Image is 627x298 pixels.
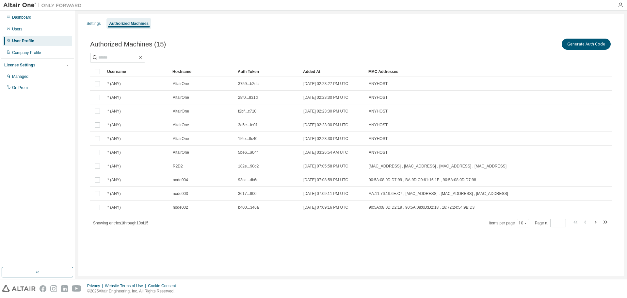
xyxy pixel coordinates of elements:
[40,285,46,292] img: facebook.svg
[107,95,121,100] span: * (ANY)
[238,191,257,196] span: 3617...ff00
[12,38,34,44] div: User Profile
[12,74,28,79] div: Managed
[535,219,566,227] span: Page n.
[72,285,81,292] img: youtube.svg
[173,191,188,196] span: node003
[107,150,121,155] span: * (ANY)
[107,122,121,128] span: * (ANY)
[238,150,258,155] span: 5be6...a04f
[303,136,348,141] span: [DATE] 02:23:30 PM UTC
[303,95,348,100] span: [DATE] 02:23:30 PM UTC
[238,164,259,169] span: 182e...90d2
[519,220,527,226] button: 10
[61,285,68,292] img: linkedin.svg
[107,191,121,196] span: * (ANY)
[369,136,388,141] span: ANYHOST
[12,15,31,20] div: Dashboard
[107,177,121,183] span: * (ANY)
[369,177,476,183] span: 90:5A:08:0D:D7:99 , BA:9D:C9:61:16:1E , 90:5A:08:0D:D7:98
[238,95,258,100] span: 28f0...831d
[303,81,348,86] span: [DATE] 02:23:27 PM UTC
[2,285,36,292] img: altair_logo.svg
[238,81,259,86] span: 3759...b2dc
[173,95,189,100] span: AltairOne
[87,21,101,26] div: Settings
[105,283,148,289] div: Website Terms of Use
[369,191,508,196] span: AA:11:76:19:6E:C7 , [MAC_ADDRESS] , [MAC_ADDRESS] , [MAC_ADDRESS]
[369,205,474,210] span: 90:5A:08:0D:D2:19 , 90:5A:08:0D:D2:18 , 16:72:24:54:9B:D3
[369,122,388,128] span: ANYHOST
[303,109,348,114] span: [DATE] 02:23:30 PM UTC
[107,164,121,169] span: * (ANY)
[173,81,189,86] span: AltairOne
[238,177,258,183] span: 93ca...db6c
[173,205,188,210] span: node002
[50,285,57,292] img: instagram.svg
[107,109,121,114] span: * (ANY)
[107,81,121,86] span: * (ANY)
[93,221,149,225] span: Showing entries 1 through 10 of 15
[173,136,189,141] span: AltairOne
[369,150,388,155] span: ANYHOST
[369,164,506,169] span: [MAC_ADDRESS] , [MAC_ADDRESS] , [MAC_ADDRESS] , [MAC_ADDRESS]
[238,122,258,128] span: 3a5e...fe01
[173,164,183,169] span: R2D2
[12,85,28,90] div: On Prem
[238,109,256,114] span: f2bf...c710
[90,41,166,48] span: Authorized Machines (15)
[238,136,257,141] span: 1f6e...8c40
[369,81,388,86] span: ANYHOST
[303,66,363,77] div: Added At
[87,283,105,289] div: Privacy
[109,21,149,26] div: Authorized Machines
[303,150,348,155] span: [DATE] 03:26:54 AM UTC
[369,95,388,100] span: ANYHOST
[148,283,180,289] div: Cookie Consent
[489,219,529,227] span: Items per page
[3,2,85,9] img: Altair One
[303,122,348,128] span: [DATE] 02:23:30 PM UTC
[562,39,611,50] button: Generate Auth Code
[368,66,543,77] div: MAC Addresses
[173,150,189,155] span: AltairOne
[172,66,233,77] div: Hostname
[303,205,348,210] span: [DATE] 07:09:16 PM UTC
[238,66,298,77] div: Auth Token
[238,205,259,210] span: b400...346a
[303,191,348,196] span: [DATE] 07:09:11 PM UTC
[173,177,188,183] span: node004
[12,50,41,55] div: Company Profile
[303,177,348,183] span: [DATE] 07:08:59 PM UTC
[173,122,189,128] span: AltairOne
[87,289,180,294] p: © 2025 Altair Engineering, Inc. All Rights Reserved.
[173,109,189,114] span: AltairOne
[107,66,167,77] div: Username
[369,109,388,114] span: ANYHOST
[107,205,121,210] span: * (ANY)
[303,164,348,169] span: [DATE] 07:05:58 PM UTC
[12,26,22,32] div: Users
[107,136,121,141] span: * (ANY)
[4,62,35,68] div: License Settings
